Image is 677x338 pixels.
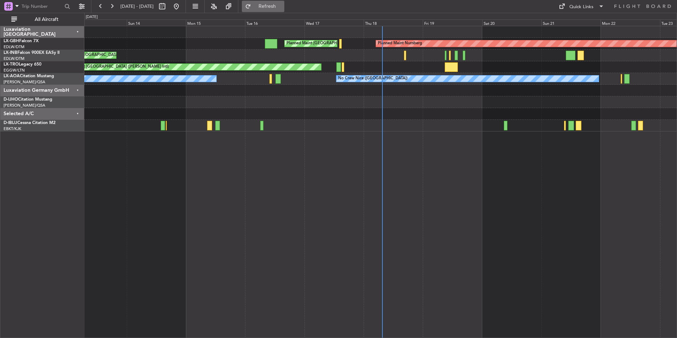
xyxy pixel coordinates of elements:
div: Sat 20 [482,19,541,26]
span: LX-INB [4,51,17,55]
a: EGGW/LTN [4,68,25,73]
span: LX-AOA [4,74,20,78]
a: D-IJHOCitation Mustang [4,97,52,102]
span: D-IJHO [4,97,18,102]
span: LX-TRO [4,62,19,67]
div: Unplanned Maint [GEOGRAPHIC_DATA] ([PERSON_NAME] Intl) [54,62,169,72]
div: Planned Maint Nurnberg [378,38,422,49]
a: LX-AOACitation Mustang [4,74,54,78]
span: All Aircraft [18,17,75,22]
span: Refresh [252,4,282,9]
span: LX-GBH [4,39,19,43]
a: EBKT/KJK [4,126,21,131]
span: [DATE] - [DATE] [120,3,154,10]
div: [DATE] [86,14,98,20]
a: [PERSON_NAME]/QSA [4,79,45,85]
div: Sun 14 [127,19,186,26]
a: EDLW/DTM [4,56,24,61]
div: Thu 18 [364,19,423,26]
span: D-IBLU [4,121,17,125]
div: Tue 16 [245,19,304,26]
a: [PERSON_NAME]/QSA [4,103,45,108]
button: All Aircraft [8,14,77,25]
a: LX-INBFalcon 900EX EASy II [4,51,59,55]
div: Wed 17 [305,19,364,26]
a: EDLW/DTM [4,44,24,50]
div: Fri 19 [423,19,482,26]
div: Sun 21 [541,19,601,26]
div: Quick Links [569,4,593,11]
div: Sat 13 [67,19,126,26]
input: Trip Number [22,1,62,12]
div: Planned Maint [GEOGRAPHIC_DATA] ([GEOGRAPHIC_DATA]) [286,38,398,49]
div: No Crew Nice ([GEOGRAPHIC_DATA]) [338,73,408,84]
a: LX-GBHFalcon 7X [4,39,39,43]
div: Mon 22 [601,19,660,26]
div: Planned Maint [GEOGRAPHIC_DATA] ([GEOGRAPHIC_DATA]) [52,50,163,61]
div: Mon 15 [186,19,245,26]
a: LX-TROLegacy 650 [4,62,41,67]
button: Refresh [242,1,284,12]
a: D-IBLUCessna Citation M2 [4,121,56,125]
button: Quick Links [555,1,608,12]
